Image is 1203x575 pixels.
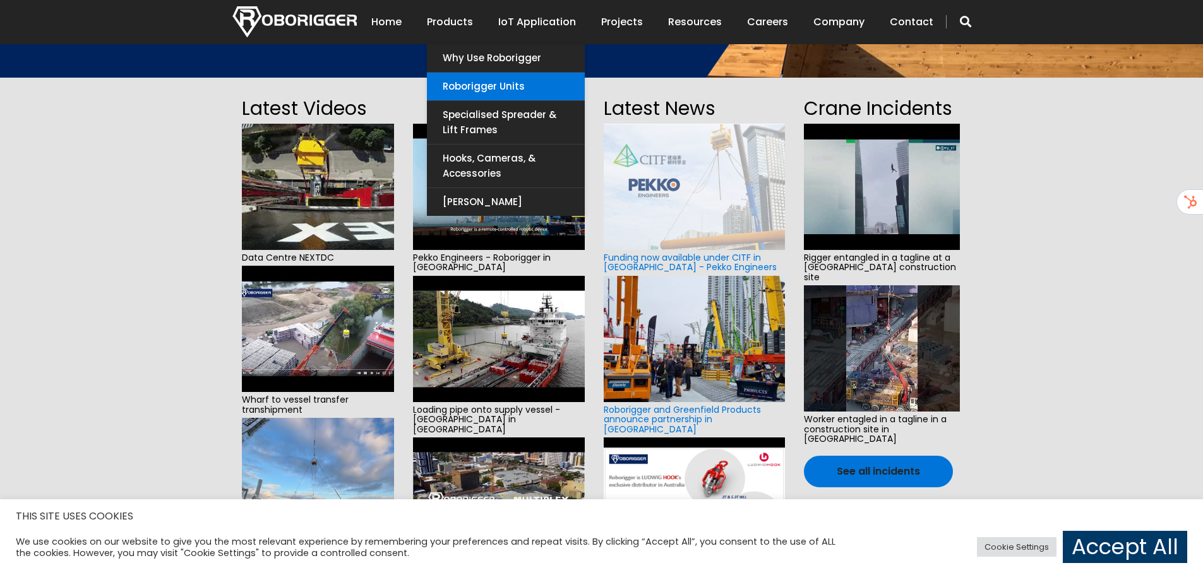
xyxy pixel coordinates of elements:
[413,276,585,402] img: hqdefault.jpg
[16,536,836,559] div: We use cookies on our website to give you the most relevant experience by remembering your prefer...
[804,124,960,250] img: hqdefault.jpg
[427,44,585,72] a: Why use Roborigger
[804,412,960,447] span: Worker entagled in a tagline in a construction site in [GEOGRAPHIC_DATA]
[427,3,473,42] a: Products
[242,418,394,544] img: e6f0d910-cd76-44a6-a92d-b5ff0f84c0aa-2.jpg
[604,403,761,436] a: Roborigger and Greenfield Products announce partnership in [GEOGRAPHIC_DATA]
[804,456,953,487] a: See all incidents
[242,93,394,124] h2: Latest Videos
[1063,531,1187,563] a: Accept All
[16,508,1187,525] h5: THIS SITE USES COOKIES
[242,266,394,392] img: hqdefault.jpg
[427,73,585,100] a: Roborigger Units
[604,251,777,273] a: Funding now available under CITF in [GEOGRAPHIC_DATA] - Pekko Engineers
[601,3,643,42] a: Projects
[242,250,394,266] span: Data Centre NEXTDC
[371,3,402,42] a: Home
[242,124,394,250] img: hqdefault.jpg
[804,93,960,124] h2: Crane Incidents
[604,93,784,124] h2: Latest News
[413,402,585,437] span: Loading pipe onto supply vessel - [GEOGRAPHIC_DATA] in [GEOGRAPHIC_DATA]
[413,250,585,276] span: Pekko Engineers - Roborigger in [GEOGRAPHIC_DATA]
[498,3,576,42] a: IoT Application
[977,537,1056,557] a: Cookie Settings
[232,6,357,37] img: Nortech
[813,3,865,42] a: Company
[413,437,585,564] img: hqdefault.jpg
[804,285,960,412] img: hqdefault.jpg
[804,250,960,285] span: Rigger entangled in a tagline at a [GEOGRAPHIC_DATA] construction site
[427,145,585,187] a: Hooks, Cameras, & Accessories
[413,124,585,250] img: hqdefault.jpg
[427,188,585,216] a: [PERSON_NAME]
[242,392,394,418] span: Wharf to vessel transfer transhipment
[427,101,585,144] a: Specialised Spreader & Lift Frames
[747,3,788,42] a: Careers
[668,3,722,42] a: Resources
[890,3,933,42] a: Contact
